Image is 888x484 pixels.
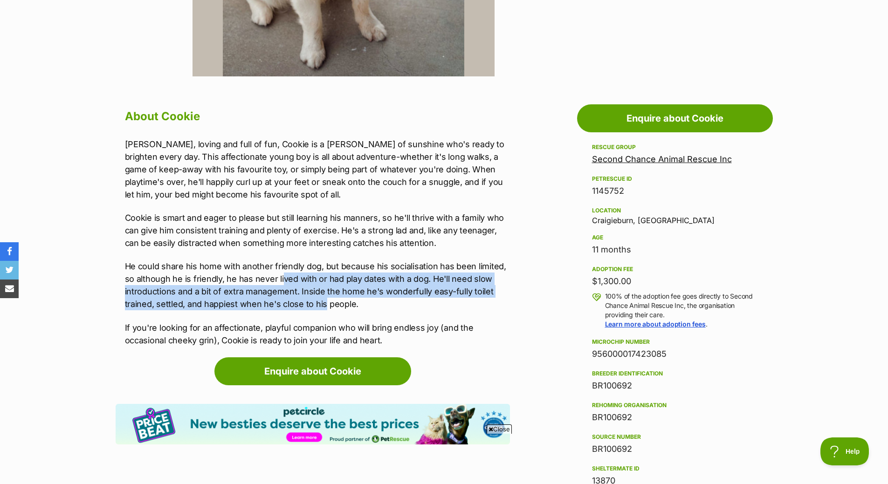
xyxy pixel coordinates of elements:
[592,154,732,164] a: Second Chance Animal Rescue Inc
[592,184,758,198] div: 1145752
[487,424,512,434] span: Close
[125,106,510,127] h2: About Cookie
[125,138,510,201] p: [PERSON_NAME], loving and full of fun, Cookie is a [PERSON_NAME] of sunshine who's ready to brigh...
[592,243,758,256] div: 11 months
[125,211,510,249] p: Cookie is smart and eager to please but still learning his manners, so he'll thrive with a family...
[275,437,614,479] iframe: Advertisement
[592,370,758,377] div: Breeder identification
[592,234,758,241] div: Age
[820,437,869,465] iframe: Help Scout Beacon - Open
[592,465,758,472] div: Sheltermate ID
[592,348,758,361] div: 956000017423085
[605,292,758,329] p: 100% of the adoption fee goes directly to Second Chance Animal Rescue Inc, the organisation provi...
[592,266,758,273] div: Adoption fee
[592,402,758,409] div: Rehoming organisation
[116,404,510,444] img: Pet Circle promo banner
[605,320,706,328] a: Learn more about adoption fees
[592,443,758,456] div: BR100692
[592,433,758,441] div: Source number
[125,321,510,347] p: If you're looking for an affectionate, playful companion who will bring endless joy (and the occa...
[592,411,758,424] div: BR100692
[592,338,758,346] div: Microchip number
[592,143,758,151] div: Rescue group
[592,275,758,288] div: $1,300.00
[214,357,411,385] a: Enquire about Cookie
[592,379,758,392] div: BR100692
[577,104,773,132] a: Enquire about Cookie
[592,175,758,183] div: PetRescue ID
[592,205,758,225] div: Craigieburn, [GEOGRAPHIC_DATA]
[592,207,758,214] div: Location
[125,260,510,310] p: He could share his home with another friendly dog, but because his socialisation has been limited...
